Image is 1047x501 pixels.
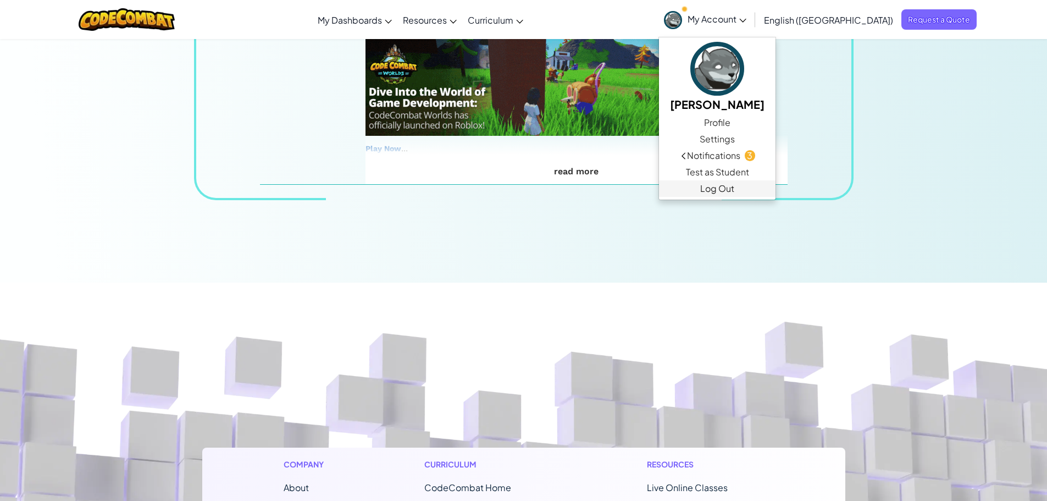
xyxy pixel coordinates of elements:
a: Notifications3 [659,147,775,164]
img: avatar [690,42,744,96]
span: Resources [403,14,447,26]
a: Live Online Classes [647,482,728,493]
a: Test as Student [659,164,775,180]
a: English ([GEOGRAPHIC_DATA]) [758,5,899,35]
h1: Resources [647,459,764,470]
span: My Account [688,13,746,25]
img: avatar [664,11,682,29]
a: Request a Quote [901,9,977,30]
p: read more [365,167,788,177]
img: CodeCombat logo [79,8,175,31]
h1: Curriculum [424,459,557,470]
a: Resources [397,5,462,35]
span: 3 [745,150,755,161]
span: Notifications [687,149,740,162]
a: Curriculum [462,5,529,35]
a: My Dashboards [312,5,397,35]
a: Profile [659,114,775,131]
a: Log Out [659,180,775,197]
span: Curriculum [468,14,513,26]
a: [PERSON_NAME] [659,40,775,114]
a: My Account [658,2,752,37]
span: My Dashboards [318,14,382,26]
img: Ezgif 5 0fd8ab259a [365,37,666,136]
h1: Company [284,459,335,470]
a: About [284,482,309,493]
span: CodeCombat Home [424,482,511,493]
span: English ([GEOGRAPHIC_DATA]) [764,14,893,26]
h5: [PERSON_NAME] [670,96,765,113]
a: Settings [659,131,775,147]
